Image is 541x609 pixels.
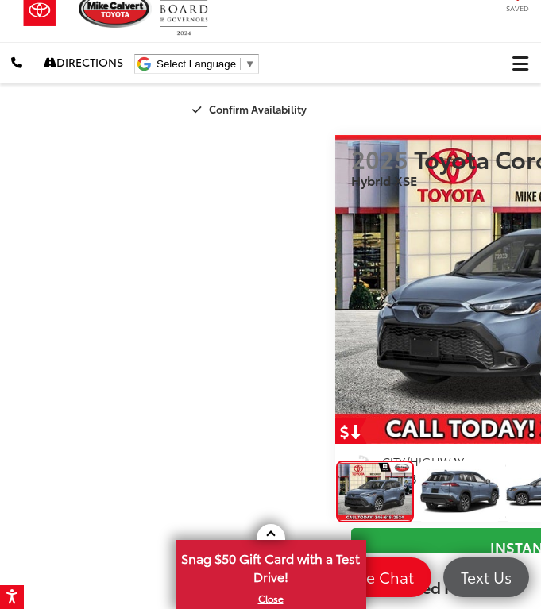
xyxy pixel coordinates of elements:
[500,43,541,83] button: Click to show site navigation
[240,58,241,70] span: ​
[351,171,417,189] span: Hybrid XSE
[419,461,500,522] a: Expand Photo 1
[506,3,529,13] span: Saved
[339,567,422,587] span: Live Chat
[184,95,319,123] button: Confirm Availability
[418,461,500,523] img: 2025 Toyota Corolla Cross Hybrid XSE
[337,463,413,520] img: 2025 Toyota Corolla Cross Hybrid XSE
[351,578,509,596] h2: Highlighted Features
[336,461,414,522] a: Expand Photo 0
[330,557,431,597] a: Live Chat
[209,102,307,116] span: Confirm Availability
[177,542,365,590] span: Snag $50 Gift Card with a Test Drive!
[453,567,520,587] span: Text Us
[351,141,408,175] span: 2025
[33,42,134,83] a: Directions
[245,58,255,70] span: ▼
[157,58,236,70] span: Select Language
[443,557,529,597] a: Text Us
[157,58,255,70] a: Select Language​
[335,418,367,444] a: Get Price Drop Alert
